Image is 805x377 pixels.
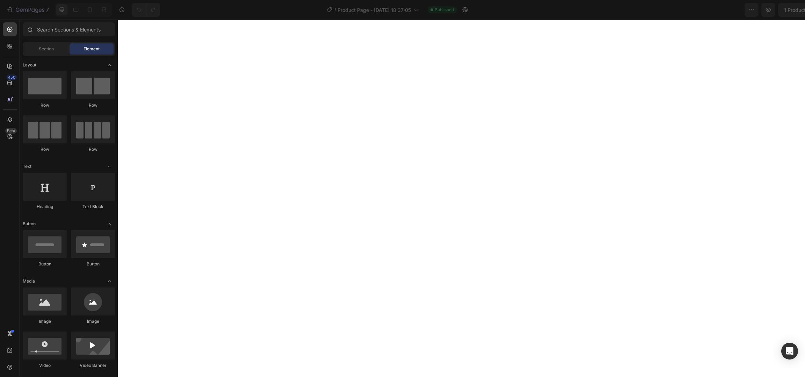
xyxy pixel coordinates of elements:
span: Product Page - [DATE] 18:37:05 [338,6,411,14]
span: Button [23,221,36,227]
span: Media [23,278,35,284]
div: Text Block [71,204,115,210]
div: Image [71,318,115,325]
div: Video Banner [71,362,115,369]
span: Save [739,7,750,13]
span: Section [39,46,54,52]
div: Publish [764,6,782,14]
span: Published [435,7,454,13]
div: Button [23,261,67,267]
div: Beta [5,128,17,134]
span: / [334,6,336,14]
div: Open Intercom Messenger [781,343,798,360]
div: Row [71,146,115,152]
div: Row [23,146,67,152]
button: 7 [3,3,52,17]
span: 1 product assigned [669,6,714,14]
button: Save [733,3,756,17]
p: 7 [46,6,49,14]
span: Toggle open [104,218,115,229]
div: Image [23,318,67,325]
div: Video [23,362,67,369]
span: Toggle open [104,161,115,172]
div: Undo/Redo [132,3,160,17]
span: Toggle open [104,59,115,71]
div: Button [71,261,115,267]
button: 1 product assigned [663,3,730,17]
div: Row [23,102,67,108]
span: Toggle open [104,276,115,287]
span: Text [23,163,31,170]
div: Row [71,102,115,108]
span: Element [84,46,100,52]
span: Layout [23,62,36,68]
iframe: Design area [118,20,805,377]
div: 450 [7,74,17,80]
div: Heading [23,204,67,210]
button: Publish [759,3,788,17]
input: Search Sections & Elements [23,22,115,36]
